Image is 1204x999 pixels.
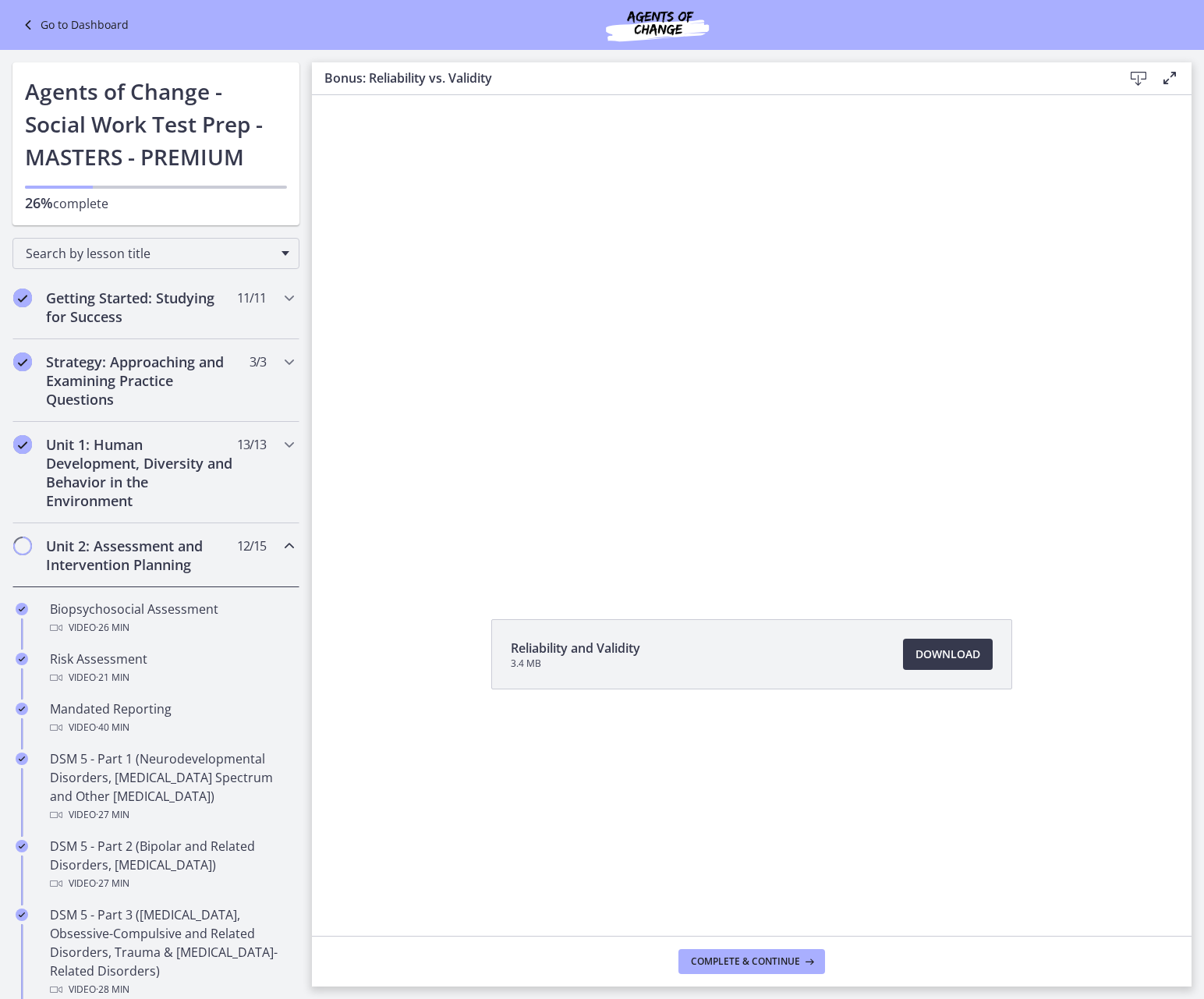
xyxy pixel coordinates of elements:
[16,753,28,765] i: Completed
[250,352,266,371] span: 3 / 3
[96,618,129,637] span: · 26 min
[26,245,274,262] span: Search by lesson title
[511,657,640,670] span: 3.4 MB
[96,806,129,824] span: · 27 min
[50,668,293,687] div: Video
[16,909,28,921] i: Completed
[903,639,993,670] a: Download
[13,289,32,307] i: Completed
[96,980,129,999] span: · 28 min
[13,435,32,454] i: Completed
[324,69,1098,87] h3: Bonus: Reliability vs. Validity
[12,238,299,269] div: Search by lesson title
[19,16,129,34] a: Go to Dashboard
[16,603,28,615] i: Completed
[312,95,1192,583] iframe: Video Lesson
[96,718,129,737] span: · 40 min
[50,600,293,637] div: Biopsychosocial Assessment
[678,949,825,974] button: Complete & continue
[25,193,287,213] p: complete
[46,352,236,409] h2: Strategy: Approaching and Examining Practice Questions
[25,75,287,173] h1: Agents of Change - Social Work Test Prep - MASTERS - PREMIUM
[50,700,293,737] div: Mandated Reporting
[50,980,293,999] div: Video
[46,289,236,326] h2: Getting Started: Studying for Success
[13,352,32,371] i: Completed
[237,435,266,454] span: 13 / 13
[237,537,266,555] span: 12 / 15
[96,668,129,687] span: · 21 min
[16,703,28,715] i: Completed
[16,653,28,665] i: Completed
[691,955,800,968] span: Complete & continue
[46,537,236,574] h2: Unit 2: Assessment and Intervention Planning
[50,650,293,687] div: Risk Assessment
[511,639,640,657] span: Reliability and Validity
[50,718,293,737] div: Video
[564,6,751,44] img: Agents of Change
[50,618,293,637] div: Video
[237,289,266,307] span: 11 / 11
[915,645,980,664] span: Download
[16,840,28,852] i: Completed
[96,874,129,893] span: · 27 min
[46,435,236,510] h2: Unit 1: Human Development, Diversity and Behavior in the Environment
[50,749,293,824] div: DSM 5 - Part 1 (Neurodevelopmental Disorders, [MEDICAL_DATA] Spectrum and Other [MEDICAL_DATA])
[50,905,293,999] div: DSM 5 - Part 3 ([MEDICAL_DATA], Obsessive-Compulsive and Related Disorders, Trauma & [MEDICAL_DAT...
[50,806,293,824] div: Video
[50,837,293,893] div: DSM 5 - Part 2 (Bipolar and Related Disorders, [MEDICAL_DATA])
[50,874,293,893] div: Video
[25,193,53,212] span: 26%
